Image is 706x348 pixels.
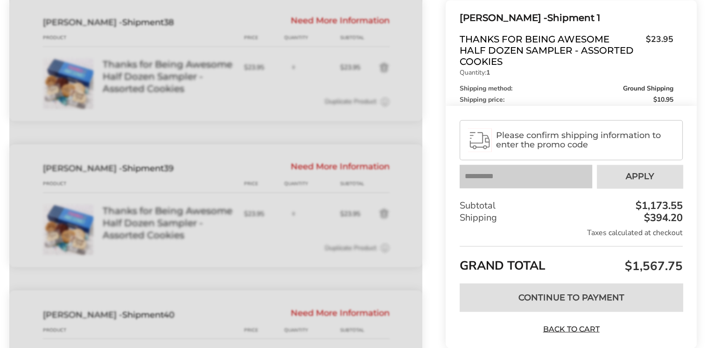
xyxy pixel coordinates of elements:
[633,200,683,210] div: $1,173.55
[460,211,683,223] div: Shipping
[460,283,683,311] button: Continue to Payment
[623,85,673,92] span: Ground Shipping
[460,34,641,67] span: Thanks for Being Awesome Half Dozen Sampler - Assorted Cookies
[460,97,673,103] div: Shipping price:
[622,258,683,274] span: $1,567.75
[460,246,683,276] div: GRAND TOTAL
[460,85,673,92] div: Shipping method:
[538,324,604,334] a: Back to Cart
[460,34,673,67] a: Thanks for Being Awesome Half Dozen Sampler - Assorted Cookies$23.95
[460,12,547,23] span: [PERSON_NAME] -
[496,131,674,149] span: Please confirm shipping information to enter the promo code
[642,212,683,223] div: $394.20
[653,97,673,103] span: $10.95
[460,10,673,26] div: Shipment 1
[460,199,683,211] div: Subtotal
[626,172,654,181] span: Apply
[460,70,673,76] p: Quantity:
[486,68,490,77] strong: 1
[597,165,683,188] button: Apply
[641,34,673,65] span: $23.95
[460,227,683,237] div: Taxes calculated at checkout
